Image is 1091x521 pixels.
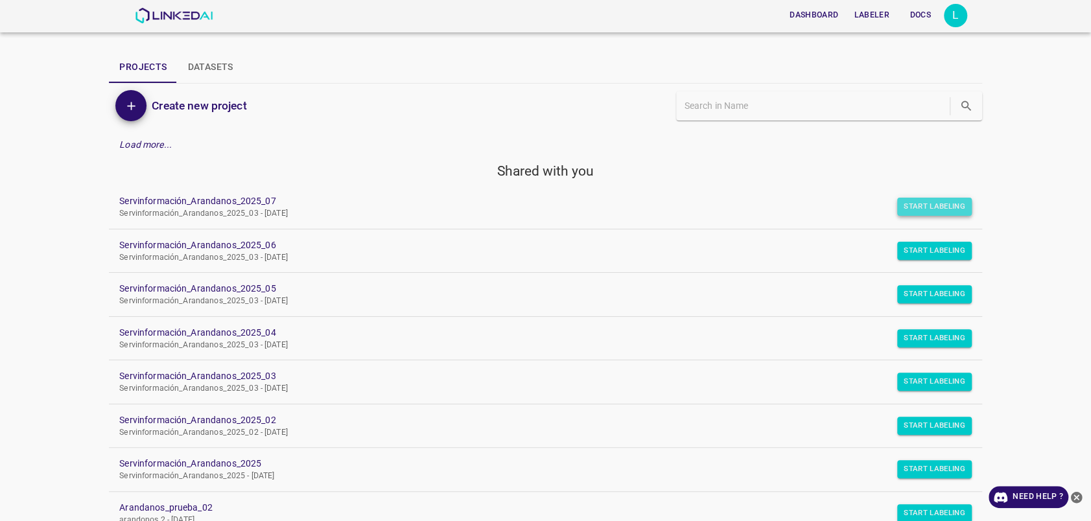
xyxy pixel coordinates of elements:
[900,5,941,26] button: Docs
[119,501,950,515] a: Arandanos_prueba_02
[119,295,950,307] p: Servinformación_Arandanos_2025_03 - [DATE]
[109,133,981,157] div: Load more...
[119,194,950,208] a: Servinformación_Arandanos_2025_07
[1068,486,1085,508] button: close-help
[135,8,213,23] img: LinkedAI
[119,282,950,295] a: Servinformación_Arandanos_2025_05
[897,460,972,478] button: Start Labeling
[989,486,1068,508] a: Need Help ?
[897,285,972,303] button: Start Labeling
[178,52,244,83] button: Datasets
[119,252,950,264] p: Servinformación_Arandanos_2025_03 - [DATE]
[147,97,246,115] a: Create new project
[119,383,950,395] p: Servinformación_Arandanos_2025_03 - [DATE]
[953,93,980,119] button: search
[897,417,972,435] button: Start Labeling
[119,238,950,252] a: Servinformación_Arandanos_2025_06
[109,162,981,180] h5: Shared with you
[897,373,972,391] button: Start Labeling
[119,369,950,383] a: Servinformación_Arandanos_2025_03
[784,5,843,26] button: Dashboard
[944,4,967,27] button: Open settings
[119,457,950,470] a: Servinformación_Arandanos_2025
[152,97,246,115] h6: Create new project
[109,52,177,83] button: Projects
[846,2,897,29] a: Labeler
[897,242,972,260] button: Start Labeling
[119,470,950,482] p: Servinformación_Arandanos_2025 - [DATE]
[119,326,950,340] a: Servinformación_Arandanos_2025_04
[119,208,950,220] p: Servinformación_Arandanos_2025_03 - [DATE]
[115,90,147,121] button: Add
[944,4,967,27] div: L
[897,2,944,29] a: Docs
[897,198,972,216] button: Start Labeling
[782,2,846,29] a: Dashboard
[119,139,172,150] em: Load more...
[119,340,950,351] p: Servinformación_Arandanos_2025_03 - [DATE]
[119,427,950,439] p: Servinformación_Arandanos_2025_02 - [DATE]
[684,97,946,115] input: Search in Name
[119,413,950,427] a: Servinformación_Arandanos_2025_02
[849,5,894,26] button: Labeler
[897,329,972,347] button: Start Labeling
